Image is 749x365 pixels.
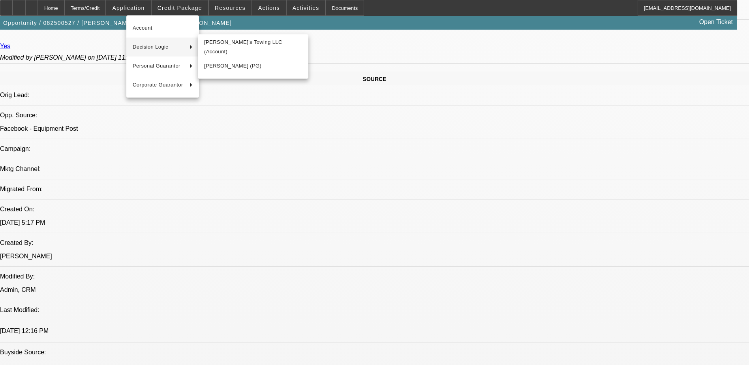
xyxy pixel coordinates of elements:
span: Corporate Guarantor [133,80,183,90]
span: Personal Guarantor [133,61,183,71]
span: [PERSON_NAME] (PG) [204,61,302,71]
span: [PERSON_NAME]'s Towing LLC (Account) [204,38,302,56]
span: Account [133,23,193,33]
span: Decision Logic [133,42,183,52]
